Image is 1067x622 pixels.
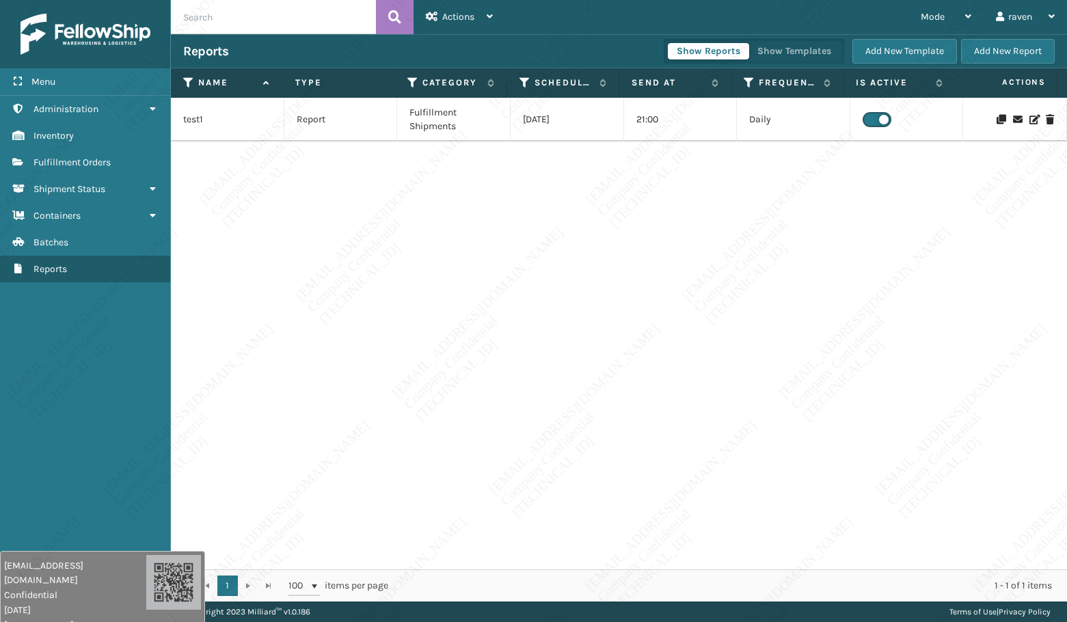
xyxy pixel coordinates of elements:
[852,39,957,64] button: Add New Template
[442,11,474,23] span: Actions
[921,11,945,23] span: Mode
[959,71,1054,94] span: Actions
[33,210,81,221] span: Containers
[288,576,388,596] span: items per page
[949,601,1051,622] div: |
[856,77,929,89] label: Is Active
[21,14,150,55] img: logo
[1013,115,1021,124] i: Send Report Now
[183,43,229,59] h3: Reports
[33,236,68,248] span: Batches
[961,39,1055,64] button: Add New Report
[748,43,840,59] button: Show Templates
[198,77,256,89] label: Name
[999,607,1051,617] a: Privacy Policy
[187,601,310,622] p: Copyright 2023 Milliard™ v 1.0.186
[4,588,146,602] span: Confidential
[632,77,705,89] label: Send at
[4,558,146,587] span: [EMAIL_ADDRESS][DOMAIN_NAME]
[33,130,74,141] span: Inventory
[284,98,398,141] td: Report
[33,263,67,275] span: Reports
[759,77,817,89] label: Frequency
[624,98,738,141] td: 21:00
[949,607,997,617] a: Terms of Use
[668,43,749,59] button: Show Reports
[422,77,481,89] label: Category
[33,183,105,195] span: Shipment Status
[217,576,238,596] a: 1
[183,113,203,126] p: test1
[1046,115,1054,124] i: Delete
[407,579,1052,593] div: 1 - 1 of 1 items
[33,103,98,115] span: Administration
[33,157,111,168] span: Fulfillment Orders
[1029,115,1038,124] i: Edit
[4,603,146,617] span: [DATE]
[737,98,850,141] td: Daily
[511,98,624,141] td: [DATE]
[31,76,55,87] span: Menu
[409,106,498,133] p: Fulfillment Shipments
[535,77,593,89] label: Scheduled
[288,579,309,593] span: 100
[997,115,1005,124] i: Duplicate Report
[295,77,382,89] label: Type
